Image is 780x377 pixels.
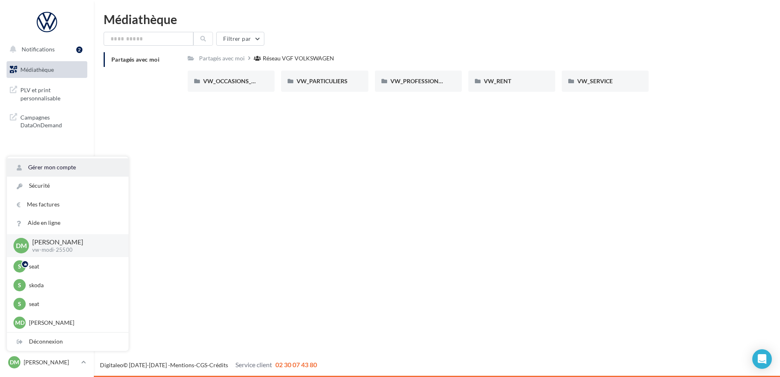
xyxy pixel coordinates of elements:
[752,349,772,369] div: Open Intercom Messenger
[235,361,272,368] span: Service client
[18,281,21,289] span: s
[5,41,86,58] button: Notifications 2
[7,158,129,177] a: Gérer mon compte
[216,32,264,46] button: Filtrer par
[111,56,160,63] span: Partagés avec moi
[29,319,119,327] p: [PERSON_NAME]
[199,54,245,62] div: Partagés avec moi
[5,61,89,78] a: Médiathèque
[100,361,317,368] span: © [DATE]-[DATE] - - -
[297,78,348,84] span: VW_PARTICULIERS
[29,300,119,308] p: seat
[104,13,770,25] div: Médiathèque
[170,361,194,368] a: Mentions
[29,262,119,271] p: seat
[29,281,119,289] p: skoda
[20,66,54,73] span: Médiathèque
[203,78,283,84] span: VW_OCCASIONS_GARANTIES
[7,355,87,370] a: DM [PERSON_NAME]
[22,46,55,53] span: Notifications
[275,361,317,368] span: 02 30 07 43 80
[5,81,89,105] a: PLV et print personnalisable
[16,241,27,250] span: DM
[18,300,21,308] span: s
[15,319,24,327] span: MD
[484,78,511,84] span: VW_RENT
[100,361,123,368] a: Digitaleo
[7,333,129,351] div: Déconnexion
[32,237,115,247] p: [PERSON_NAME]
[20,84,84,102] span: PLV et print personnalisable
[24,358,78,366] p: [PERSON_NAME]
[5,109,89,133] a: Campagnes DataOnDemand
[7,214,129,232] a: Aide en ligne
[76,47,82,53] div: 2
[263,54,334,62] div: Réseau VGF VOLKSWAGEN
[20,112,84,129] span: Campagnes DataOnDemand
[7,177,129,195] a: Sécurité
[196,361,207,368] a: CGS
[209,361,228,368] a: Crédits
[10,358,19,366] span: DM
[32,246,115,254] p: vw-modi-25500
[7,195,129,214] a: Mes factures
[390,78,452,84] span: VW_PROFESSIONNELS
[18,262,21,271] span: s
[577,78,613,84] span: VW_SERVICE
